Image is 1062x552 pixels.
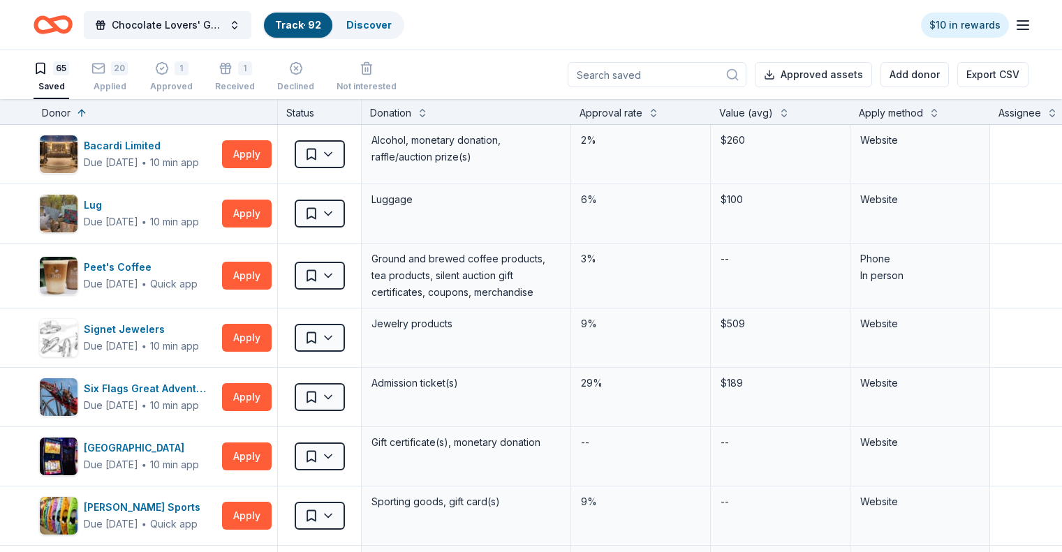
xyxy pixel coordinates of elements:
div: 20 [111,61,128,75]
div: Ground and brewed coffee products, tea products, silent auction gift certificates, coupons, merch... [370,249,562,302]
button: Track· 92Discover [263,11,404,39]
button: 1Approved [150,56,193,99]
div: Quick app [150,517,198,531]
div: -- [719,433,730,452]
span: ∙ [141,278,147,290]
button: Image for Signet JewelersSignet JewelersDue [DATE]∙10 min app [39,318,216,357]
a: Discover [346,19,392,31]
img: Image for Bacardi Limited [40,135,78,173]
button: Image for LugLugDue [DATE]∙10 min app [39,194,216,233]
div: Website [860,375,980,391]
button: 20Applied [91,56,128,99]
button: 65Saved [34,56,69,99]
div: Not interested [337,81,397,92]
div: -- [719,249,730,269]
div: Luggage [370,190,562,209]
div: Website [860,132,980,149]
div: Admission ticket(s) [370,373,562,393]
div: Due [DATE] [84,456,138,473]
div: $100 [719,190,841,209]
img: Image for Signet Jewelers [40,319,78,357]
div: Quick app [150,277,198,291]
div: Lug [84,197,199,214]
button: Apply [222,442,272,470]
button: Add donor [880,62,949,87]
span: ∙ [141,399,147,411]
div: 29% [580,373,702,393]
span: ∙ [141,518,147,530]
div: Six Flags Great Adventure ([PERSON_NAME][GEOGRAPHIC_DATA]) [84,380,216,397]
div: -- [719,492,730,512]
span: ∙ [141,216,147,227]
div: Applied [91,81,128,92]
div: Received [215,81,255,92]
div: 2% [580,130,702,150]
div: $509 [719,314,841,334]
div: 1 [175,61,189,75]
div: Assignee [998,105,1041,121]
div: Status [278,99,362,124]
div: Jewelry products [370,314,562,334]
div: 10 min app [150,458,199,472]
button: Image for Wind Creek Hospitality[GEOGRAPHIC_DATA]Due [DATE]∙10 min app [39,437,216,476]
div: Apply method [859,105,923,121]
div: Approval rate [580,105,642,121]
button: Chocolate Lovers' Gala [84,11,251,39]
div: 10 min app [150,215,199,229]
div: [GEOGRAPHIC_DATA] [84,440,199,456]
input: Search saved [568,62,746,87]
div: 9% [580,314,702,334]
div: 10 min app [150,398,199,412]
button: Not interested [337,56,397,99]
button: Image for Peet's CoffeePeet's CoffeeDue [DATE]∙Quick app [39,256,216,295]
button: 1Received [215,56,255,99]
div: Due [DATE] [84,397,138,414]
div: Peet's Coffee [84,259,198,276]
img: Image for Six Flags Great Adventure (Jackson Township) [40,378,78,416]
div: 10 min app [150,339,199,353]
div: Declined [277,81,314,92]
div: Gift certificate(s), monetary donation [370,433,562,452]
button: Image for Bacardi LimitedBacardi LimitedDue [DATE]∙10 min app [39,135,216,174]
div: Due [DATE] [84,276,138,292]
div: 6% [580,190,702,209]
div: Phone [860,251,980,267]
div: 9% [580,492,702,512]
div: 3% [580,249,702,269]
button: Apply [222,383,272,411]
div: Due [DATE] [84,516,138,532]
button: Declined [277,56,314,99]
div: Alcohol, monetary donation, raffle/auction prize(s) [370,130,562,167]
button: Apply [222,262,272,290]
button: Approved assets [755,62,872,87]
img: Image for Wind Creek Hospitality [40,438,78,475]
span: ∙ [141,340,147,352]
div: 10 min app [150,156,199,170]
div: $260 [719,130,841,150]
button: Image for Dunham's Sports[PERSON_NAME] SportsDue [DATE]∙Quick app [39,496,216,535]
button: Apply [222,140,272,168]
div: Donor [42,105,71,121]
div: Approved [150,81,193,92]
button: Image for Six Flags Great Adventure (Jackson Township)Six Flags Great Adventure ([PERSON_NAME][GE... [39,378,216,417]
div: Website [860,191,980,208]
div: $189 [719,373,841,393]
span: Chocolate Lovers' Gala [112,17,223,33]
div: Signet Jewelers [84,321,199,338]
div: Sporting goods, gift card(s) [370,492,562,512]
div: Value (avg) [719,105,773,121]
img: Image for Lug [40,195,78,232]
a: Track· 92 [275,19,321,31]
div: Website [860,493,980,510]
a: $10 in rewards [921,13,1009,38]
div: Saved [34,81,69,92]
img: Image for Dunham's Sports [40,497,78,535]
div: [PERSON_NAME] Sports [84,499,206,516]
div: Website [860,315,980,332]
div: 65 [53,61,69,75]
button: Apply [222,200,272,227]
button: Export CSV [957,62,1028,87]
button: Apply [222,502,272,530]
button: Apply [222,324,272,352]
span: ∙ [141,156,147,168]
